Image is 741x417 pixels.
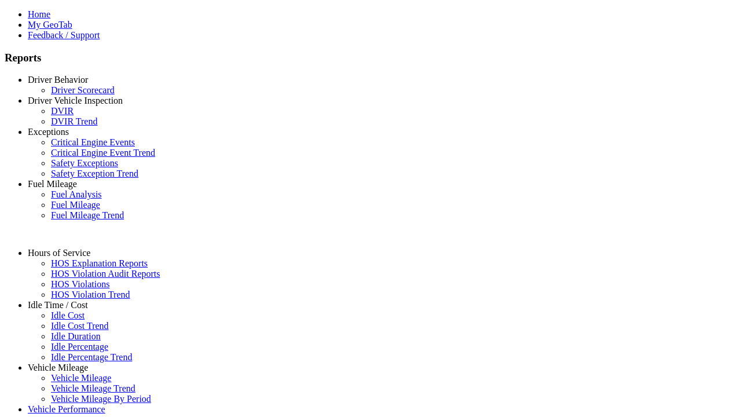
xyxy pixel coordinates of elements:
a: Driver Vehicle Inspection [28,96,123,105]
a: HOS Violation Audit Reports [51,269,160,279]
a: Critical Engine Event Trend [51,148,155,158]
a: Home [28,9,50,19]
a: Exceptions [28,127,69,137]
a: Fuel Analysis [51,189,102,199]
a: Feedback / Support [28,30,100,40]
a: HOS Explanation Reports [51,258,148,268]
a: Idle Time / Cost [28,300,88,310]
a: Idle Cost [51,310,85,320]
a: Idle Percentage Trend [51,352,132,362]
a: Idle Duration [51,331,101,341]
a: Critical Engine Events [51,137,135,147]
a: Fuel Mileage [51,200,100,210]
a: Driver Behavior [28,75,88,85]
a: My GeoTab [28,20,72,30]
a: Vehicle Mileage By Period [51,394,151,404]
a: Vehicle Mileage [51,373,111,383]
a: HOS Violations [51,279,109,289]
a: Vehicle Mileage Trend [51,383,135,393]
a: Idle Percentage [51,342,108,352]
a: Idle Cost Trend [51,321,109,331]
a: Hours of Service [28,248,90,258]
a: HOS Violation Trend [51,290,130,299]
a: Vehicle Mileage [28,363,88,372]
a: Fuel Mileage Trend [51,210,124,220]
h3: Reports [5,52,736,64]
a: Fuel Mileage [28,179,77,189]
a: Safety Exceptions [51,158,118,168]
a: Safety Exception Trend [51,169,138,178]
a: Driver Scorecard [51,85,115,95]
a: DVIR Trend [51,116,97,126]
a: DVIR [51,106,74,116]
a: Vehicle Performance [28,404,105,414]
